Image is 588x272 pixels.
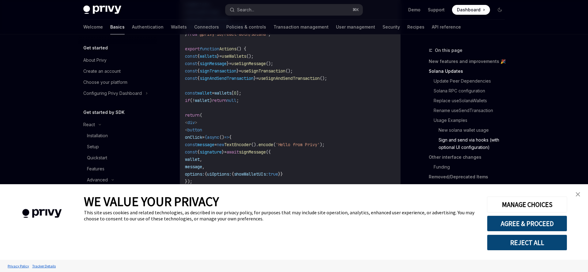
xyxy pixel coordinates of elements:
span: uiOptions: [207,171,232,177]
button: MANAGE CHOICES [487,196,567,212]
span: useWallets [222,53,246,59]
a: Basics [110,20,125,34]
span: { [197,76,200,81]
a: Removed/Deprecated Items [429,172,510,182]
a: Tracker Details [31,261,57,271]
a: Demo [408,7,420,13]
span: Actions [219,46,236,52]
span: = [202,134,205,140]
a: Dashboard [452,5,490,15]
span: ⌘ K [352,7,359,12]
a: Rename useSendTransaction [434,106,510,115]
a: Other interface changes [429,152,510,162]
span: signMessage [239,149,266,155]
span: (); [266,61,273,66]
span: ; [236,98,239,103]
span: const [185,142,197,147]
div: Configuring Privy Dashboard [83,90,142,97]
span: ( [190,98,192,103]
span: new [217,142,224,147]
a: Recipes [407,20,424,34]
div: React [83,121,95,128]
span: } [254,76,256,81]
span: const [185,61,197,66]
div: Create an account [83,68,121,75]
span: = [229,61,232,66]
a: Choose your platform [78,77,157,88]
span: useSignMessage [232,61,266,66]
a: User management [336,20,375,34]
span: encode [258,142,273,147]
span: , [200,157,202,162]
span: ({ [266,149,271,155]
span: => [224,134,229,140]
a: Features [78,163,157,174]
span: true [268,171,278,177]
a: New solana wallet usage [439,125,510,135]
span: await [227,149,239,155]
span: wallet [195,98,209,103]
span: signTransaction [200,68,236,74]
a: close banner [572,188,584,200]
span: ( [200,112,202,118]
span: const [185,149,197,155]
a: Update Peer Dependencies [434,76,510,86]
span: {async [205,134,219,140]
span: wallets [214,90,232,96]
span: = [219,53,222,59]
img: close banner [576,192,580,196]
span: signature [200,149,222,155]
img: company logo [9,200,75,227]
div: Quickstart [87,154,107,161]
button: Toggle dark mode [495,5,505,15]
a: Sign and send via hooks (with optional UI configuration) [439,135,510,152]
span: = [214,142,217,147]
div: Installation [87,132,108,139]
h5: Get started [83,44,108,52]
span: options: [185,171,205,177]
span: (); [285,68,293,74]
span: { [197,68,200,74]
span: Dashboard [457,7,481,13]
span: = [239,68,241,74]
span: message [197,142,214,147]
span: function [200,46,219,52]
span: if [185,98,190,103]
a: Security [383,20,400,34]
a: Solana Updates [429,66,510,76]
span: } [222,149,224,155]
span: 'Hello from Privy' [276,142,320,147]
span: showWalletUIs: [234,171,268,177]
div: This site uses cookies and related technologies, as described in our privacy policy, for purposes... [84,209,478,222]
span: 0 [234,90,236,96]
span: () { [236,46,246,52]
a: Create an account [78,66,157,77]
span: wallet [185,157,200,162]
span: } [217,53,219,59]
span: { [205,171,207,177]
span: onClick [185,134,202,140]
span: On this page [435,47,462,54]
span: (); [320,76,327,81]
span: < [185,127,187,133]
span: } [236,68,239,74]
div: Features [87,165,104,173]
span: { [232,171,234,177]
span: return [185,112,200,118]
span: [ [232,90,234,96]
span: () [219,134,224,140]
a: New features and improvements 🎉 [429,56,510,66]
span: div [187,120,195,125]
a: Privacy Policy [6,261,31,271]
a: API reference [432,20,461,34]
span: = [212,90,214,96]
span: signMessage [200,61,227,66]
span: const [185,90,197,96]
span: (); [246,53,254,59]
a: Policies & controls [226,20,266,34]
span: ) [209,98,212,103]
img: dark logo [83,6,121,14]
span: , [202,164,205,169]
span: ]; [236,90,241,96]
span: }); [185,179,192,184]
